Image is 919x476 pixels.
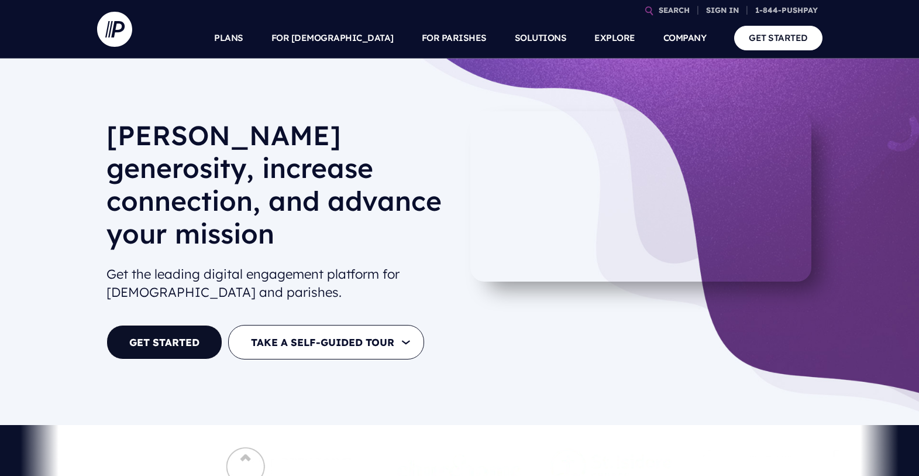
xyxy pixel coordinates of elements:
[106,119,450,259] h1: [PERSON_NAME] generosity, increase connection, and advance your mission
[106,261,450,306] h2: Get the leading digital engagement platform for [DEMOGRAPHIC_DATA] and parishes.
[106,325,222,359] a: GET STARTED
[214,18,243,59] a: PLANS
[422,18,487,59] a: FOR PARISHES
[228,325,424,359] button: TAKE A SELF-GUIDED TOUR
[594,18,635,59] a: EXPLORE
[515,18,567,59] a: SOLUTIONS
[734,26,822,50] a: GET STARTED
[271,18,394,59] a: FOR [DEMOGRAPHIC_DATA]
[663,18,707,59] a: COMPANY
